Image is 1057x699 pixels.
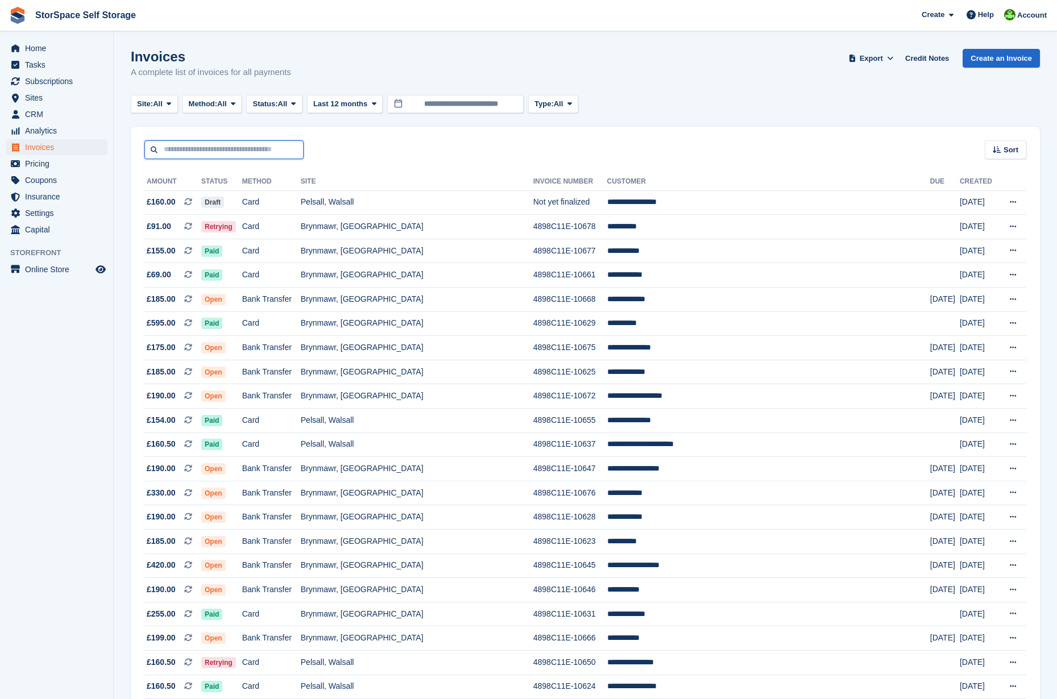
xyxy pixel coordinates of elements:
td: Card [242,215,301,239]
span: Sites [25,90,93,106]
td: [DATE] [930,626,960,651]
td: Bank Transfer [242,336,301,360]
a: Credit Notes [901,49,954,68]
td: Pelsall, Walsall [301,675,533,699]
span: All [554,98,563,110]
span: Paid [201,609,222,620]
a: menu [6,123,107,139]
td: [DATE] [960,311,998,336]
a: menu [6,139,107,155]
td: Pelsall, Walsall [301,650,533,675]
td: 4898C11E-10676 [533,481,607,505]
td: 4898C11E-10661 [533,263,607,288]
td: Brynmawr, [GEOGRAPHIC_DATA] [301,311,533,336]
span: Storefront [10,247,113,259]
td: [DATE] [960,626,998,651]
span: £190.00 [147,463,176,475]
span: £185.00 [147,535,176,547]
td: [DATE] [960,336,998,360]
span: Pricing [25,156,93,172]
td: Card [242,675,301,699]
td: Brynmawr, [GEOGRAPHIC_DATA] [301,215,533,239]
td: Brynmawr, [GEOGRAPHIC_DATA] [301,336,533,360]
button: Last 12 months [307,95,383,114]
a: menu [6,57,107,73]
td: Pelsall, Walsall [301,432,533,457]
th: Site [301,173,533,191]
td: Bank Transfer [242,578,301,602]
span: £190.00 [147,511,176,523]
span: Type: [534,98,554,110]
td: Card [242,409,301,433]
span: Open [201,488,226,499]
td: 4898C11E-10677 [533,239,607,263]
td: [DATE] [960,239,998,263]
td: [DATE] [930,578,960,602]
span: £154.00 [147,414,176,426]
span: Open [201,342,226,353]
a: Preview store [94,263,107,276]
span: Paid [201,318,222,329]
td: Pelsall, Walsall [301,409,533,433]
span: £69.00 [147,269,171,281]
td: [DATE] [930,360,960,384]
span: £91.00 [147,220,171,232]
span: CRM [25,106,93,122]
span: £190.00 [147,390,176,402]
h1: Invoices [131,49,291,64]
span: Open [201,584,226,596]
span: £160.50 [147,680,176,692]
button: Export [846,49,896,68]
td: Bank Transfer [242,288,301,312]
span: All [153,98,163,110]
span: Subscriptions [25,73,93,89]
span: Paid [201,415,222,426]
span: £160.50 [147,656,176,668]
td: [DATE] [960,530,998,554]
td: Brynmawr, [GEOGRAPHIC_DATA] [301,384,533,409]
a: menu [6,73,107,89]
td: [DATE] [960,384,998,409]
td: [DATE] [960,190,998,215]
span: Retrying [201,657,236,668]
td: 4898C11E-10624 [533,675,607,699]
td: [DATE] [930,288,960,312]
td: Card [242,650,301,675]
td: [DATE] [960,578,998,602]
img: stora-icon-8386f47178a22dfd0bd8f6a31ec36ba5ce8667c1dd55bd0f319d3a0aa187defe.svg [9,7,26,24]
td: [DATE] [960,505,998,530]
td: Brynmawr, [GEOGRAPHIC_DATA] [301,263,533,288]
td: 4898C11E-10629 [533,311,607,336]
span: Coupons [25,172,93,188]
span: Site: [137,98,153,110]
span: Retrying [201,221,236,232]
span: Sort [1004,144,1018,156]
td: 4898C11E-10668 [533,288,607,312]
td: 4898C11E-10628 [533,505,607,530]
span: Help [978,9,994,20]
span: Open [201,367,226,378]
button: Status: All [246,95,302,114]
span: £199.00 [147,632,176,644]
td: Brynmawr, [GEOGRAPHIC_DATA] [301,578,533,602]
span: Method: [189,98,218,110]
td: [DATE] [960,675,998,699]
p: A complete list of invoices for all payments [131,66,291,79]
span: £255.00 [147,608,176,620]
td: [DATE] [960,650,998,675]
td: 4898C11E-10631 [533,602,607,626]
th: Invoice Number [533,173,607,191]
span: Paid [201,681,222,692]
span: Online Store [25,261,93,277]
td: Brynmawr, [GEOGRAPHIC_DATA] [301,505,533,530]
td: Card [242,311,301,336]
td: [DATE] [960,432,998,457]
span: Paid [201,439,222,450]
td: Brynmawr, [GEOGRAPHIC_DATA] [301,360,533,384]
td: [DATE] [960,554,998,578]
span: Account [1017,10,1047,21]
th: Amount [144,173,201,191]
td: 4898C11E-10672 [533,384,607,409]
td: Bank Transfer [242,554,301,578]
span: £420.00 [147,559,176,571]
